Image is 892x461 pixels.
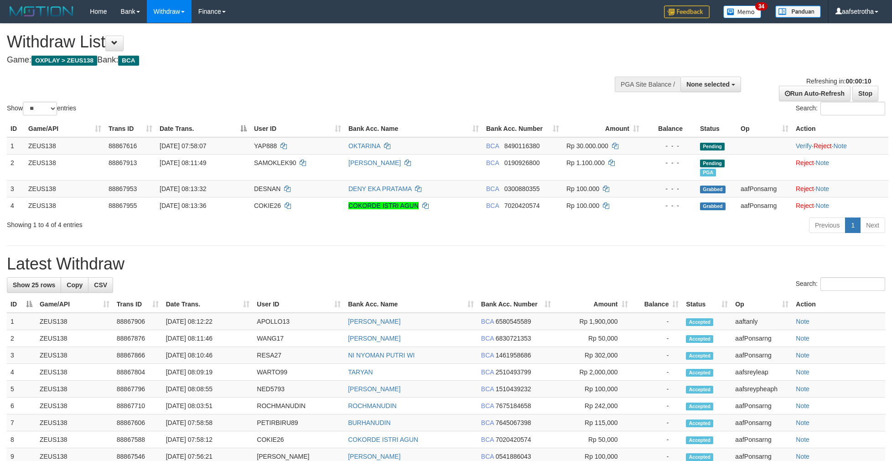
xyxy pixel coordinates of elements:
th: Game/API: activate to sort column ascending [36,296,113,313]
span: YAP888 [254,142,277,150]
td: aafPonsarng [731,414,792,431]
td: ZEUS138 [36,414,113,431]
a: Run Auto-Refresh [779,86,851,101]
span: Rp 30.000.000 [566,142,608,150]
td: ZEUS138 [25,154,105,180]
td: 5 [7,381,36,398]
span: 88867913 [109,159,137,166]
td: WANG17 [253,330,344,347]
a: Reject [796,185,814,192]
span: CSV [94,281,107,289]
label: Search: [796,102,885,115]
a: COKORDE ISTRI AGUN [348,202,419,209]
td: [DATE] 08:12:22 [162,313,254,330]
img: Feedback.jpg [664,5,710,18]
span: Accepted [686,369,713,377]
a: Next [860,218,885,233]
td: · · [792,137,888,155]
td: Rp 50,000 [555,431,632,448]
td: 1 [7,137,25,155]
span: Pending [700,160,725,167]
div: PGA Site Balance / [615,77,680,92]
td: 88867906 [113,313,162,330]
td: 3 [7,347,36,364]
td: aafPonsarng [737,180,792,197]
span: BCA [481,402,494,409]
span: BCA [481,385,494,393]
td: Rp 2,000,000 [555,364,632,381]
a: Note [796,385,809,393]
td: Rp 242,000 [555,398,632,414]
span: BCA [481,436,494,443]
a: Note [796,453,809,460]
td: - [632,347,683,364]
span: BCA [486,142,499,150]
a: Reject [814,142,832,150]
td: aafPonsarng [737,197,792,214]
td: - [632,364,683,381]
td: ZEUS138 [36,313,113,330]
td: ZEUS138 [36,330,113,347]
a: 1 [845,218,861,233]
span: [DATE] 07:58:07 [160,142,206,150]
td: - [632,330,683,347]
span: Copy 2510493799 to clipboard [496,368,531,376]
span: Copy 7020420574 to clipboard [504,202,540,209]
span: Copy 7675184658 to clipboard [496,402,531,409]
span: Copy 7645067398 to clipboard [496,419,531,426]
a: Note [816,202,830,209]
td: - [632,414,683,431]
img: Button%20Memo.svg [723,5,762,18]
td: aafsreypheaph [731,381,792,398]
td: - [632,431,683,448]
span: Copy 6830721353 to clipboard [496,335,531,342]
span: Refreshing in: [806,78,871,85]
td: ZEUS138 [36,347,113,364]
th: Bank Acc. Number: activate to sort column ascending [482,120,563,137]
input: Search: [820,102,885,115]
span: Accepted [686,453,713,461]
span: BCA [486,185,499,192]
h1: Latest Withdraw [7,255,885,273]
span: Copy 6580545589 to clipboard [496,318,531,325]
span: BCA [481,419,494,426]
a: Note [833,142,847,150]
td: WARTO99 [253,364,344,381]
td: - [632,381,683,398]
span: Grabbed [700,186,726,193]
td: aafPonsarng [731,330,792,347]
a: Verify [796,142,812,150]
span: Copy 8490116380 to clipboard [504,142,540,150]
span: [DATE] 08:11:49 [160,159,206,166]
td: [DATE] 08:08:55 [162,381,254,398]
label: Show entries [7,102,76,115]
a: Note [796,368,809,376]
span: BCA [481,453,494,460]
td: Rp 100,000 [555,381,632,398]
th: Bank Acc. Name: activate to sort column ascending [345,120,482,137]
td: COKIE26 [253,431,344,448]
td: Rp 50,000 [555,330,632,347]
td: aaftanly [731,313,792,330]
span: BCA [486,159,499,166]
td: 1 [7,313,36,330]
strong: 00:00:10 [845,78,871,85]
span: 34 [755,2,768,10]
td: ROCHMANUDIN [253,398,344,414]
a: [PERSON_NAME] [348,318,400,325]
th: Bank Acc. Number: activate to sort column ascending [477,296,555,313]
td: [DATE] 08:11:46 [162,330,254,347]
span: DESNAN [254,185,280,192]
div: - - - [647,158,693,167]
span: None selected [686,81,730,88]
a: Stop [852,86,878,101]
th: Action [792,296,885,313]
th: Amount: activate to sort column ascending [555,296,632,313]
a: Previous [809,218,845,233]
td: NED5793 [253,381,344,398]
h1: Withdraw List [7,33,586,51]
span: Accepted [686,352,713,360]
a: TARYAN [348,368,373,376]
td: APOLLO13 [253,313,344,330]
td: 88867796 [113,381,162,398]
